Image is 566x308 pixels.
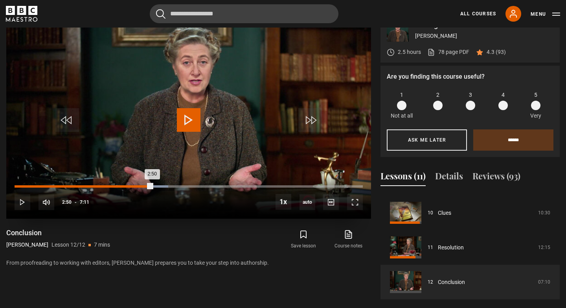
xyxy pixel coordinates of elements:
[415,22,553,29] p: Writing
[534,91,537,99] span: 5
[15,194,30,210] button: Play
[6,259,371,267] p: From proofreading to working with editors, [PERSON_NAME] prepares you to take your step into auth...
[51,241,85,249] p: Lesson 12/12
[15,185,363,188] div: Progress Bar
[469,91,472,99] span: 3
[435,170,463,186] button: Details
[460,10,496,17] a: All Courses
[528,112,543,120] p: Very
[326,228,371,251] a: Course notes
[436,91,439,99] span: 2
[398,48,421,56] p: 2.5 hours
[156,9,165,19] button: Submit the search query
[300,194,315,210] div: Current quality: 720p
[150,4,338,23] input: Search
[80,195,89,209] span: 7:11
[75,199,77,205] span: -
[427,48,469,56] a: 78 page PDF
[438,209,451,217] a: Clues
[400,91,403,99] span: 1
[380,170,426,186] button: Lessons (11)
[6,13,371,219] video-js: Video Player
[502,91,505,99] span: 4
[6,6,37,22] svg: BBC Maestro
[281,228,326,251] button: Save lesson
[472,170,520,186] button: Reviews (93)
[6,228,110,238] h1: Conclusion
[300,194,315,210] span: auto
[387,129,467,151] button: Ask me later
[39,194,54,210] button: Mute
[531,10,560,18] button: Toggle navigation
[487,48,506,56] p: 4.3 (93)
[438,278,465,286] a: Conclusion
[347,194,363,210] button: Fullscreen
[391,112,413,120] p: Not at all
[276,194,291,210] button: Playback Rate
[62,195,72,209] span: 2:50
[6,241,48,249] p: [PERSON_NAME]
[387,72,553,81] p: Are you finding this course useful?
[438,243,464,252] a: Resolution
[323,194,339,210] button: Captions
[94,241,110,249] p: 7 mins
[415,32,553,40] p: [PERSON_NAME]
